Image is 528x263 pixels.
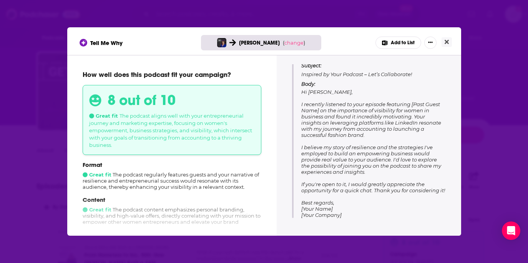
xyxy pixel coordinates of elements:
[301,81,315,87] span: Body:
[442,37,452,47] button: Close
[217,38,226,47] img: Good Girls Get Rich by Karen Yankovich
[83,196,261,231] div: The podcast content emphasizes personal branding, visibility, and high-value offers, directly cor...
[239,40,280,46] span: [PERSON_NAME]
[424,37,437,49] button: Show More Button
[83,171,111,178] span: Great fit
[83,161,261,168] p: Format
[283,40,305,46] span: ( )
[502,221,520,240] div: Open Intercom Messenger
[284,40,304,46] span: change
[83,70,261,79] p: How well does this podcast fit your campaign?
[375,37,421,49] button: Add to List
[89,113,118,119] span: Great fit
[83,161,261,190] div: The podcast regularly features guests and your narrative of resilience and entrepreneurial succes...
[81,40,86,45] img: tell me why sparkle
[301,62,445,78] p: Inspired by Your Podcast – Let’s Collaborate!
[301,89,445,218] span: Hi [PERSON_NAME], I recently listened to your episode featuring [Past Guest Name] on the importan...
[108,92,176,109] h3: 8 out of 10
[83,206,111,213] span: Great fit
[90,39,123,47] span: Tell Me Why
[89,113,252,148] span: The podcast aligns well with your entrepreneurial journey and marketing expertise, focusing on wo...
[83,196,261,203] p: Content
[301,62,322,69] span: Subject:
